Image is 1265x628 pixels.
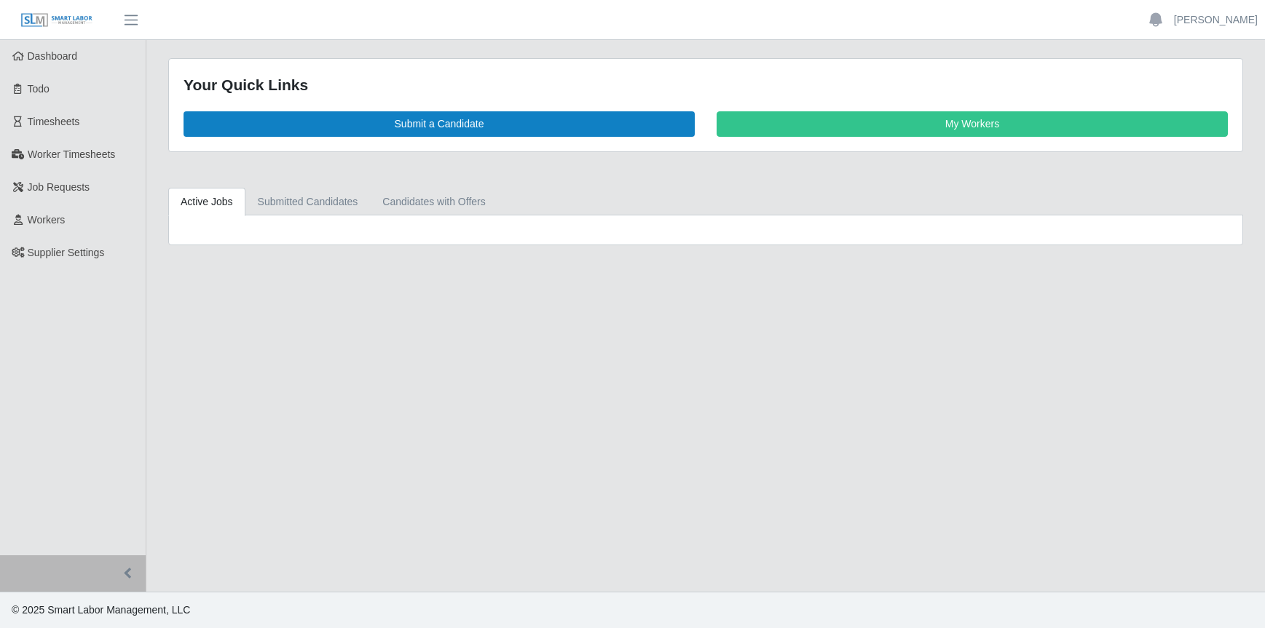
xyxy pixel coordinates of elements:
div: Your Quick Links [184,73,1228,97]
a: Candidates with Offers [370,188,497,216]
a: Active Jobs [168,188,245,216]
img: SLM Logo [20,12,93,28]
span: © 2025 Smart Labor Management, LLC [12,604,190,616]
a: Submit a Candidate [184,111,695,137]
span: Timesheets [28,116,80,127]
span: Workers [28,214,66,226]
a: [PERSON_NAME] [1174,12,1258,28]
span: Todo [28,83,50,95]
a: Submitted Candidates [245,188,371,216]
a: My Workers [717,111,1228,137]
span: Job Requests [28,181,90,193]
span: Worker Timesheets [28,148,115,160]
span: Supplier Settings [28,247,105,258]
span: Dashboard [28,50,78,62]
